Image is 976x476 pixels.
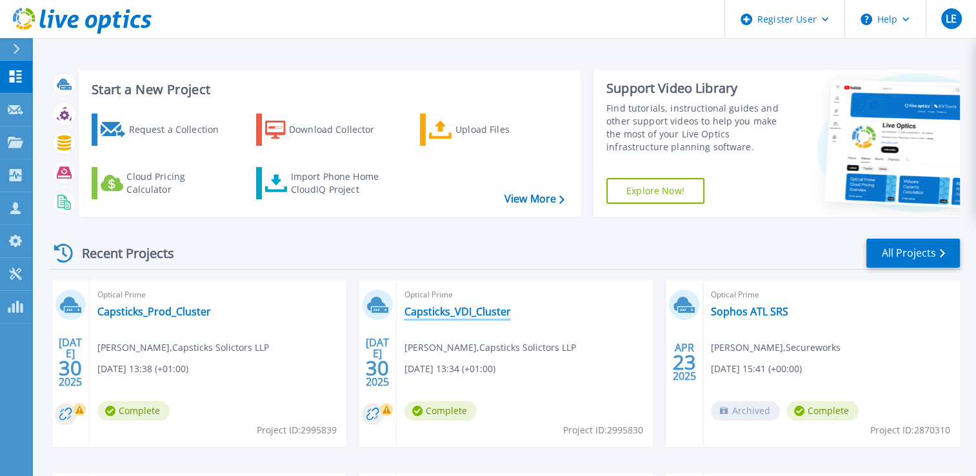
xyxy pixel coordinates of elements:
div: [DATE] 2025 [58,339,83,386]
span: [PERSON_NAME] , Secureworks [711,341,841,355]
span: Complete [97,401,170,421]
span: [DATE] 15:41 (+00:00) [711,362,802,376]
span: Complete [786,401,859,421]
div: Import Phone Home CloudIQ Project [290,170,391,196]
span: [PERSON_NAME] , Capsticks Solictors LLP [97,341,269,355]
div: [DATE] 2025 [365,339,390,386]
div: APR 2025 [672,339,697,386]
h3: Start a New Project [92,83,564,97]
span: Project ID: 2995839 [257,423,337,437]
span: Optical Prime [97,288,339,302]
span: LE [946,14,957,24]
span: 23 [673,357,696,368]
span: Archived [711,401,780,421]
div: Cloud Pricing Calculator [126,170,230,196]
div: Request a Collection [128,117,232,143]
span: Project ID: 2870310 [870,423,950,437]
span: Optical Prime [404,288,646,302]
span: Project ID: 2995830 [563,423,643,437]
a: Download Collector [256,114,400,146]
div: Upload Files [455,117,559,143]
span: [DATE] 13:34 (+01:00) [404,362,495,376]
div: Download Collector [289,117,392,143]
div: Find tutorials, instructional guides and other support videos to help you make the most of your L... [606,102,790,154]
span: [DATE] 13:38 (+01:00) [97,362,188,376]
div: Recent Projects [50,237,192,269]
span: Optical Prime [711,288,952,302]
span: [PERSON_NAME] , Capsticks Solictors LLP [404,341,576,355]
a: Capsticks_VDI_Cluster [404,305,511,318]
a: Request a Collection [92,114,235,146]
span: 30 [366,362,389,373]
span: 30 [59,362,82,373]
a: Upload Files [420,114,564,146]
a: Explore Now! [606,178,704,204]
div: Support Video Library [606,80,790,97]
a: Sophos ATL SRS [711,305,788,318]
span: Complete [404,401,477,421]
a: All Projects [866,239,960,268]
a: Cloud Pricing Calculator [92,167,235,199]
a: View More [504,193,564,205]
a: Capsticks_Prod_Cluster [97,305,211,318]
